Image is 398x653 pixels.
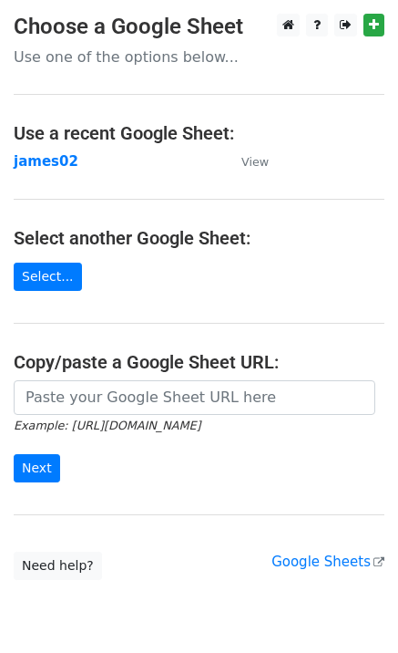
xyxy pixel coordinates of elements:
[223,153,269,170] a: View
[14,351,384,373] h4: Copy/paste a Google Sheet URL:
[14,153,78,170] a: james02
[14,47,384,67] p: Use one of the options below...
[14,552,102,580] a: Need help?
[14,419,200,432] small: Example: [URL][DOMAIN_NAME]
[14,380,375,415] input: Paste your Google Sheet URL here
[14,454,60,482] input: Next
[14,122,384,144] h4: Use a recent Google Sheet:
[14,227,384,249] h4: Select another Google Sheet:
[14,263,82,291] a: Select...
[14,14,384,40] h3: Choose a Google Sheet
[271,554,384,570] a: Google Sheets
[241,155,269,169] small: View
